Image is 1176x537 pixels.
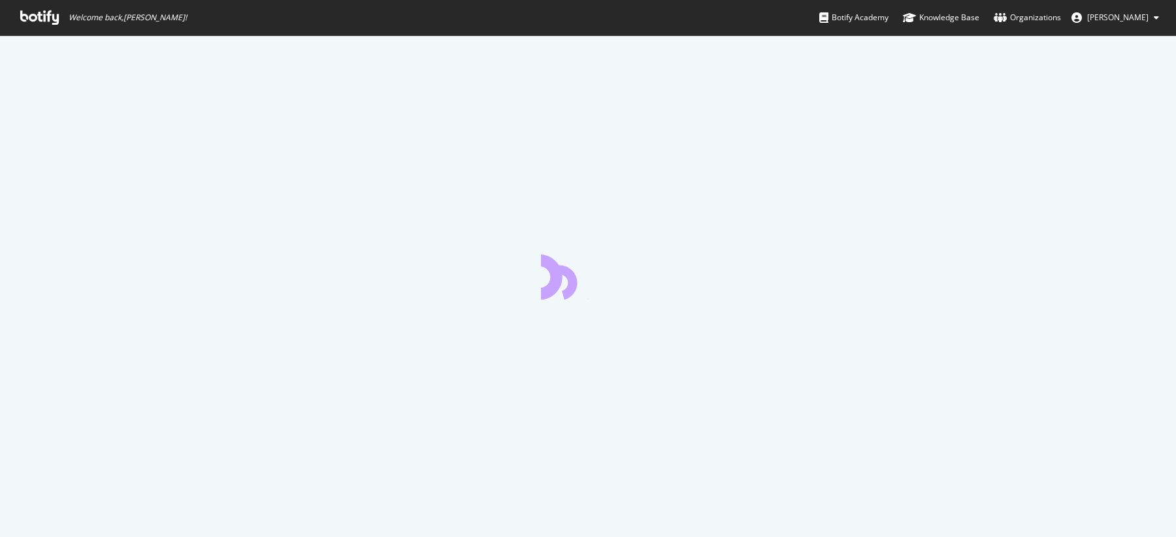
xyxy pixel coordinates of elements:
[819,11,889,24] div: Botify Academy
[69,12,187,23] span: Welcome back, [PERSON_NAME] !
[1087,12,1149,23] span: Olivier Gourdin
[903,11,979,24] div: Knowledge Base
[541,253,635,299] div: animation
[994,11,1061,24] div: Organizations
[1061,7,1169,28] button: [PERSON_NAME]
